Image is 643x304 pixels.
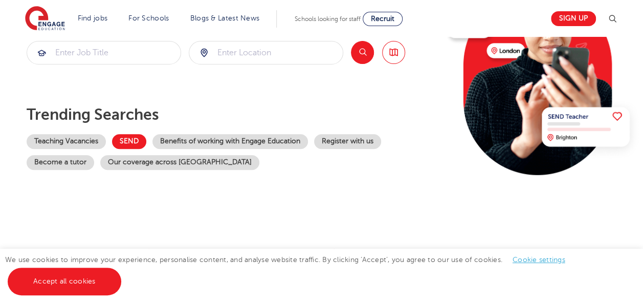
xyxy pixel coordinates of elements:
a: Benefits of working with Engage Education [152,134,308,149]
span: We use cookies to improve your experience, personalise content, and analyse website traffic. By c... [5,256,575,285]
input: Submit [189,41,343,64]
a: Become a tutor [27,155,94,170]
a: For Schools [128,14,169,22]
img: Engage Education [25,6,65,32]
a: Cookie settings [513,256,565,264]
a: Blogs & Latest News [190,14,260,22]
span: Schools looking for staff [295,15,361,23]
a: Sign up [551,11,596,26]
a: Register with us [314,134,381,149]
input: Submit [27,41,181,64]
a: SEND [112,134,146,149]
span: Recruit [371,15,394,23]
a: Recruit [363,12,403,26]
a: Teaching Vacancies [27,134,106,149]
a: Accept all cookies [8,268,121,295]
button: Search [351,41,374,64]
a: Our coverage across [GEOGRAPHIC_DATA] [100,155,259,170]
a: Find jobs [78,14,108,22]
p: Trending searches [27,105,439,124]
